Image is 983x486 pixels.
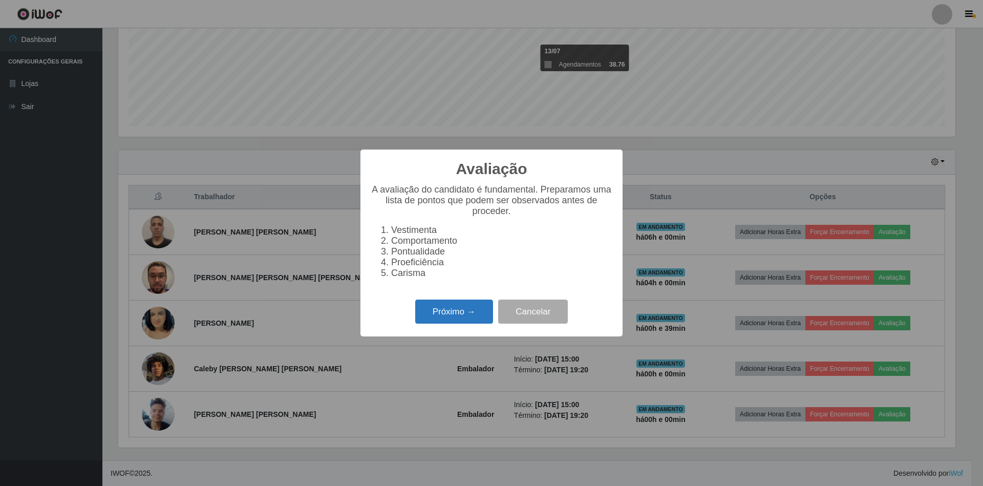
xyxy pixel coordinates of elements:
li: Pontualidade [391,246,612,257]
button: Cancelar [498,300,568,324]
h2: Avaliação [456,160,527,178]
li: Vestimenta [391,225,612,236]
li: Comportamento [391,236,612,246]
button: Próximo → [415,300,493,324]
p: A avaliação do candidato é fundamental. Preparamos uma lista de pontos que podem ser observados a... [371,184,612,217]
li: Carisma [391,268,612,279]
li: Proeficiência [391,257,612,268]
